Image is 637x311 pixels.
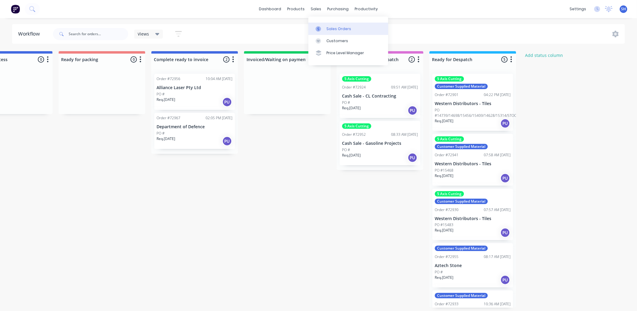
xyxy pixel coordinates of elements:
div: 02:05 PM [DATE] [206,115,233,121]
div: PU [222,136,232,146]
div: Price Level Manager [327,50,364,56]
div: Customer Supplied Material [435,84,488,89]
div: 07:57 AM [DATE] [484,207,511,213]
p: Req. [DATE] [435,173,454,179]
div: 08:33 AM [DATE] [391,132,418,137]
input: Search for orders... [69,28,128,40]
p: Req. [DATE] [342,153,361,158]
div: sales [308,5,325,14]
p: Req. [DATE] [435,228,454,233]
div: Order #72952 [342,132,366,137]
div: PU [501,228,510,238]
div: 09:51 AM [DATE] [391,85,418,90]
div: 5 Axis Cutting [342,123,371,129]
p: PO # [435,269,443,275]
p: Req. [DATE] [435,275,454,280]
div: Order #72924 [342,85,366,90]
p: PO #15468 [435,168,454,173]
a: Customers [309,35,388,47]
p: PO # [157,131,165,136]
div: Customer Supplied Material [435,199,488,204]
div: 5 Axis CuttingCustomer Supplied MaterialOrder #7290104:22 PM [DATE]Western Distributors - TilesPO... [433,74,513,131]
div: products [284,5,308,14]
div: productivity [352,5,381,14]
div: purchasing [325,5,352,14]
p: Western Distributors - Tiles [435,161,511,166]
div: Order #72901 [435,92,459,98]
img: Factory [11,5,20,14]
div: Order #72930 [435,207,459,213]
div: 5 Axis CuttingOrder #7292409:51 AM [DATE]Cash Sale - CL ContractingPO #Req.[DATE]PU [340,74,421,118]
div: Order #7296702:05 PM [DATE]Department of DefencePO #Req.[DATE]PU [154,113,235,149]
div: Customers [327,38,348,44]
p: Cash Sale - CL Contracting [342,94,418,99]
div: Order #72941 [435,152,459,158]
div: PU [408,153,418,163]
p: PO #15483 [435,222,454,228]
p: PO #14739/14698/15456/15409/14628/15314/STOCK [435,107,519,118]
p: Alliance Laser Pty Ltd [157,85,233,90]
div: PU [501,275,510,285]
p: Aztech Stone [435,263,511,268]
div: 5 Axis Cutting [435,191,464,197]
div: Order #72967 [157,115,181,121]
div: 5 Axis CuttingOrder #7295208:33 AM [DATE]Cash Sale - Gasoline ProjectsPO #Req.[DATE]PU [340,121,421,165]
div: 5 Axis Cutting [342,76,371,82]
div: 10:36 AM [DATE] [484,301,511,307]
div: PU [408,106,418,115]
div: 5 Axis CuttingCustomer Supplied MaterialOrder #7294107:58 AM [DATE]Western Distributors - TilesPO... [433,134,513,186]
p: Req. [DATE] [435,118,454,124]
p: Req. [DATE] [342,105,361,111]
div: Order #7295610:04 AM [DATE]Alliance Laser Pty LtdPO #Req.[DATE]PU [154,74,235,110]
div: Workflow [18,30,43,38]
div: Sales Orders [327,26,351,32]
div: Order #72955 [435,254,459,260]
button: Add status column [522,51,567,59]
div: PU [501,173,510,183]
div: Customer Supplied MaterialOrder #7295508:17 AM [DATE]Aztech StonePO #Req.[DATE]PU [433,243,513,288]
div: Customer Supplied Material [435,293,488,298]
span: SH [621,6,626,12]
p: PO # [342,147,350,153]
span: Views [138,31,149,37]
p: PO # [157,92,165,97]
p: Western Distributors - Tiles [435,101,511,106]
div: PU [501,119,510,128]
div: 5 Axis Cutting [435,136,464,142]
div: 5 Axis CuttingCustomer Supplied MaterialOrder #7293007:57 AM [DATE]Western Distributors - TilesPO... [433,189,513,241]
div: Order #72956 [157,76,181,82]
p: PO # [342,100,350,105]
a: Sales Orders [309,23,388,35]
p: Req. [DATE] [157,97,176,102]
div: 04:22 PM [DATE] [484,92,511,98]
a: Price Level Manager [309,47,388,59]
div: 08:17 AM [DATE] [484,254,511,260]
div: 10:04 AM [DATE] [206,76,233,82]
p: Cash Sale - Gasoline Projects [342,141,418,146]
div: 5 Axis Cutting [435,76,464,82]
div: Order #72933 [435,301,459,307]
div: 07:58 AM [DATE] [484,152,511,158]
p: Req. [DATE] [157,136,176,142]
p: Department of Defence [157,124,233,129]
div: settings [567,5,589,14]
div: Customer Supplied Material [435,246,488,251]
p: Western Distributors - Tiles [435,216,511,221]
div: Customer Supplied Material [435,144,488,149]
div: PU [222,97,232,107]
a: dashboard [256,5,284,14]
